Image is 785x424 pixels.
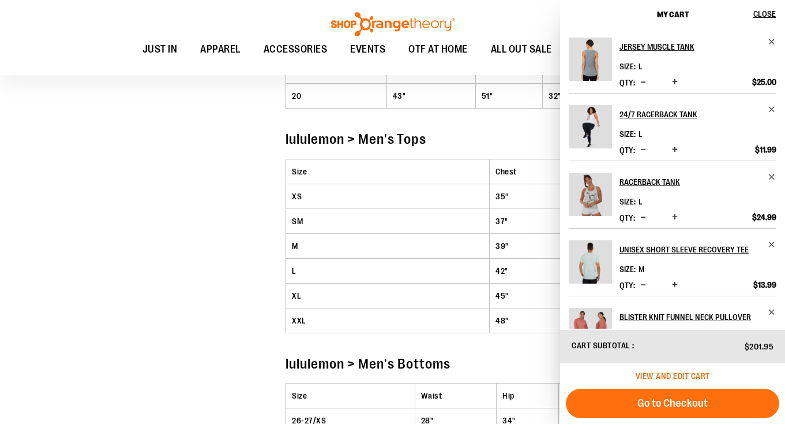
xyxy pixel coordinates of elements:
[768,173,776,181] a: Remove item
[619,240,761,259] h2: Unisex Short Sleeve Recovery Tee
[286,233,490,258] td: M
[490,308,738,333] td: 48"
[408,36,468,62] span: OTF AT HOME
[286,283,490,308] td: XL
[636,371,710,381] a: View and edit cart
[286,84,386,109] td: 20
[569,240,612,291] a: Unisex Short Sleeve Recovery Tee
[490,233,738,258] td: 39"
[350,36,385,62] span: EVENTS
[669,212,681,224] button: Increase product quantity
[286,258,490,283] td: L
[490,159,738,184] td: Chest
[569,38,612,81] img: Jersey Muscle Tank
[619,105,761,124] h2: 24/7 Racerback Tank
[619,308,761,326] h2: Blister Knit Funnel Neck Pullover
[669,144,681,156] button: Increase product quantity
[768,308,776,317] a: Remove item
[637,397,708,410] span: Go to Checkout
[619,129,636,139] dt: Size
[569,161,776,228] li: Product
[638,77,649,88] button: Decrease product quantity
[200,36,241,62] span: APPAREL
[638,265,644,274] span: M
[619,240,776,259] a: Unisex Short Sleeve Recovery Tee
[558,383,738,408] td: Standard Inseam
[619,62,636,71] dt: Size
[569,173,612,224] a: Racerback Tank
[619,146,635,155] label: Qty
[264,36,328,62] span: ACCESSORIES
[638,144,649,156] button: Decrease product quantity
[638,280,649,291] button: Decrease product quantity
[619,105,776,124] a: 24/7 Racerback Tank
[619,173,761,191] h2: Racerback Tank
[497,383,558,408] td: Hip
[753,280,776,290] span: $13.99
[569,105,612,156] a: 24/7 Racerback Tank
[569,173,612,216] img: Racerback Tank
[566,389,779,418] button: Go to Checkout
[619,173,776,191] a: Racerback Tank
[286,132,738,147] h4: lululemon > Men's Tops
[638,197,643,206] span: L
[490,283,738,308] td: 45"
[669,280,681,291] button: Increase product quantity
[619,213,635,222] label: Qty
[569,240,612,284] img: Unisex Short Sleeve Recovery Tee
[569,308,612,359] a: Blister Knit Funnel Neck Pullover
[490,258,738,283] td: 42"
[619,38,776,56] a: Jersey Muscle Tank
[768,38,776,46] a: Remove item
[619,197,636,206] dt: Size
[619,281,635,290] label: Qty
[669,77,681,88] button: Increase product quantity
[142,36,178,62] span: JUST IN
[286,209,490,233] td: SM
[638,129,643,139] span: L
[638,62,643,71] span: L
[286,159,490,184] td: Size
[543,84,738,109] td: 32"
[569,228,776,296] li: Product
[619,78,635,87] label: Qty
[415,383,497,408] td: Waist
[745,342,774,351] span: $201.95
[569,296,776,363] li: Product
[386,84,475,109] td: 43"
[768,105,776,114] a: Remove item
[638,212,649,224] button: Decrease product quantity
[657,10,689,19] span: My Cart
[755,144,776,155] span: $11.99
[475,84,543,109] td: 51"
[753,9,776,18] span: Close
[329,12,456,36] img: Shop Orangetheory
[752,77,776,87] span: $25.00
[619,308,776,326] a: Blister Knit Funnel Neck Pullover
[572,341,630,350] span: Cart Subtotal
[286,383,415,408] td: Size
[768,240,776,249] a: Remove item
[569,308,612,351] img: Blister Knit Funnel Neck Pullover
[491,36,552,62] span: ALL OUT SALE
[569,38,776,93] li: Product
[752,212,776,222] span: $24.99
[619,265,636,274] dt: Size
[490,209,738,233] td: 37"
[569,105,612,148] img: 24/7 Racerback Tank
[490,184,738,209] td: 35"
[286,184,490,209] td: XS
[569,38,612,88] a: Jersey Muscle Tank
[619,38,761,56] h2: Jersey Muscle Tank
[286,356,738,371] h4: lululemon > Men's Bottoms
[286,308,490,333] td: XXL
[569,93,776,161] li: Product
